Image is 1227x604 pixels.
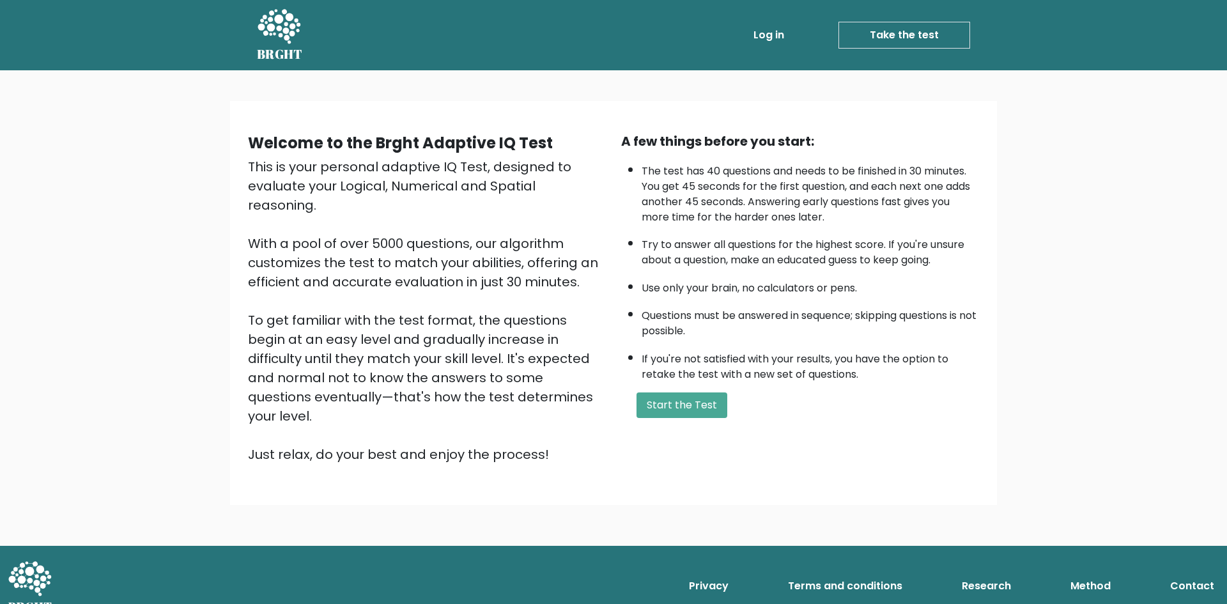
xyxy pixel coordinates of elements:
[838,22,970,49] a: Take the test
[642,231,979,268] li: Try to answer all questions for the highest score. If you're unsure about a question, make an edu...
[642,274,979,296] li: Use only your brain, no calculators or pens.
[642,157,979,225] li: The test has 40 questions and needs to be finished in 30 minutes. You get 45 seconds for the firs...
[621,132,979,151] div: A few things before you start:
[642,345,979,382] li: If you're not satisfied with your results, you have the option to retake the test with a new set ...
[248,157,606,464] div: This is your personal adaptive IQ Test, designed to evaluate your Logical, Numerical and Spatial ...
[248,132,553,153] b: Welcome to the Brght Adaptive IQ Test
[637,392,727,418] button: Start the Test
[783,573,907,599] a: Terms and conditions
[257,47,303,62] h5: BRGHT
[257,5,303,65] a: BRGHT
[684,573,734,599] a: Privacy
[642,302,979,339] li: Questions must be answered in sequence; skipping questions is not possible.
[957,573,1016,599] a: Research
[1065,573,1116,599] a: Method
[1165,573,1219,599] a: Contact
[748,22,789,48] a: Log in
